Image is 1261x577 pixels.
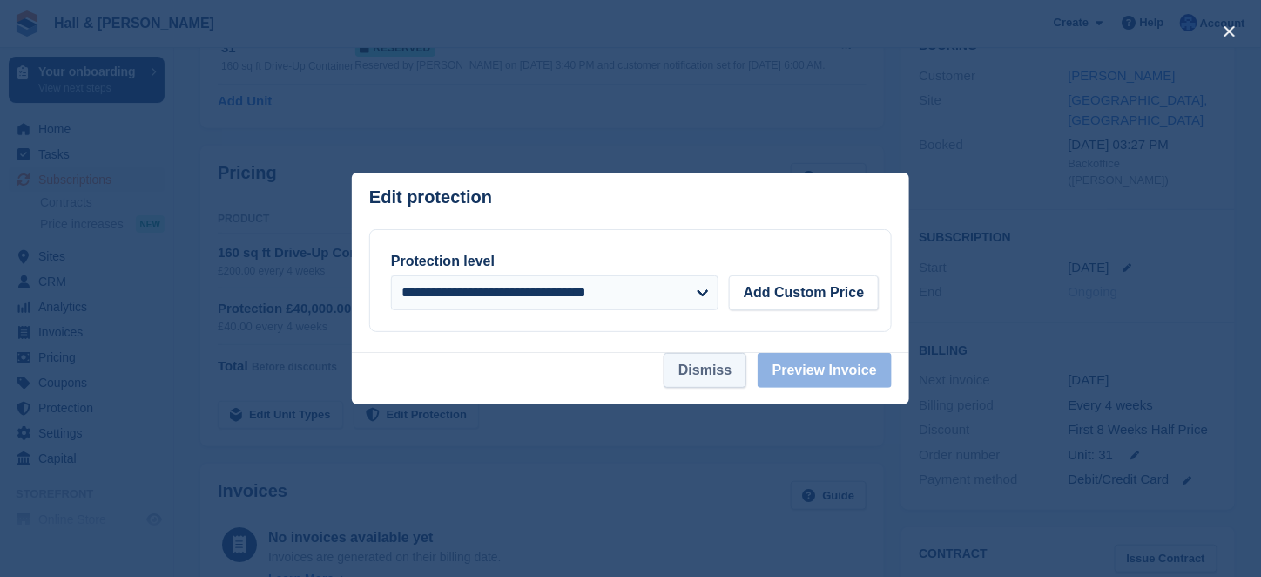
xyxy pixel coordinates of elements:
[369,187,492,207] p: Edit protection
[758,353,892,388] button: Preview Invoice
[391,254,495,268] label: Protection level
[729,275,880,310] button: Add Custom Price
[664,353,746,388] button: Dismiss
[1216,17,1244,45] button: close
